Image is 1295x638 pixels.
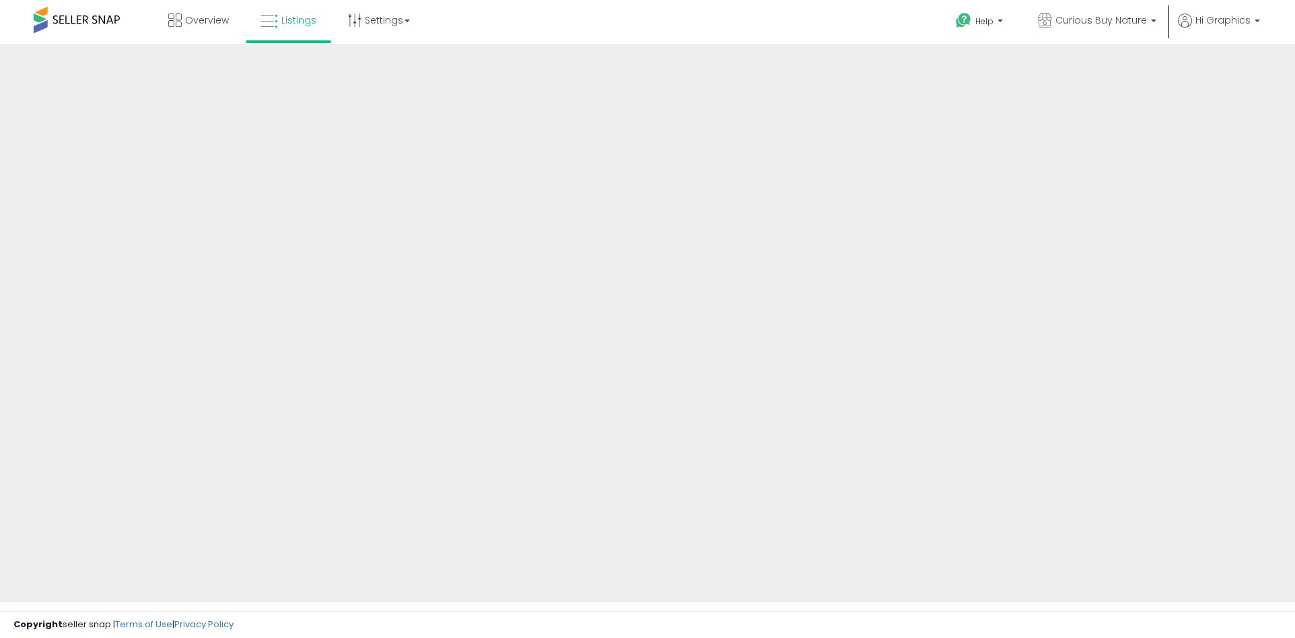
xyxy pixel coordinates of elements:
[955,12,972,29] i: Get Help
[1055,13,1147,27] span: Curious Buy Nature
[975,15,993,27] span: Help
[1178,13,1260,44] a: Hi Graphics
[1195,13,1251,27] span: Hi Graphics
[281,13,316,27] span: Listings
[185,13,229,27] span: Overview
[945,2,1016,44] a: Help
